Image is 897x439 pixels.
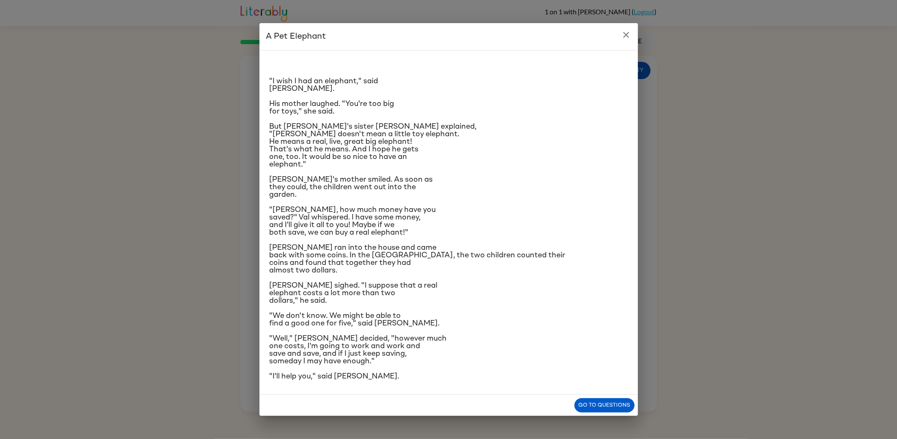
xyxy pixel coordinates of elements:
span: But [PERSON_NAME]'s sister [PERSON_NAME] explained, "[PERSON_NAME] doesn't mean a little toy elep... [270,123,477,168]
span: [PERSON_NAME]'s mother smiled. As soon as they could, the children went out into the garden. [270,176,433,198]
button: Go to questions [574,398,635,413]
span: "I'll help you," said [PERSON_NAME]. [270,373,400,380]
span: [PERSON_NAME] sighed. "I suppose that a real elephant costs a lot more than two dollars," he said. [270,282,438,304]
span: "We don't know. We might be able to find a good one for five," said [PERSON_NAME]. [270,312,440,327]
button: close [618,26,635,43]
span: "Well," [PERSON_NAME] decided, "however much one costs, I'm going to work and work and save and s... [270,335,447,365]
span: "I wish I had an elephant," said [PERSON_NAME]. [270,77,378,93]
span: "[PERSON_NAME], how much money have you saved?" Val whispered. I have some money, and I'll give i... [270,206,436,236]
h2: A Pet Elephant [259,23,638,50]
span: [PERSON_NAME] ran into the house and came back with some coins. In the [GEOGRAPHIC_DATA], the two... [270,244,566,274]
span: His mother laughed. "You're too big for toys," she said. [270,100,394,115]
